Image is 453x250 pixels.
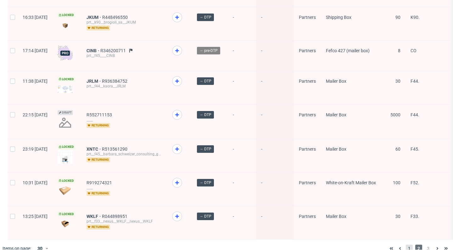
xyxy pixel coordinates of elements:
[87,180,113,185] a: R919274321
[58,110,73,115] span: Draft
[23,214,48,219] span: 13:25 [DATE]
[398,48,400,53] span: 8
[261,48,289,63] span: -
[58,115,73,130] img: no_design.png
[326,15,351,20] span: Shipping Box
[411,214,419,219] span: F33.
[102,147,129,152] a: R513561290
[299,79,316,84] span: Partners
[23,180,48,185] span: 10:31 [DATE]
[87,112,113,117] a: R552711153
[87,20,162,25] div: prt__k90__brogioli_sa__JKUM
[411,15,420,20] span: K90.
[58,77,75,82] span: Locked
[299,112,316,117] span: Partners
[58,144,75,149] span: Locked
[58,186,73,195] img: data
[411,180,419,185] span: F52.
[58,178,75,183] span: Locked
[299,48,316,53] span: Partners
[326,79,346,84] span: Mailer Box
[87,185,162,190] div: ____
[395,214,400,219] span: 30
[87,123,110,128] span: returning
[87,157,110,162] span: returning
[102,79,129,84] a: R936384752
[326,112,346,117] span: Mailer Box
[393,180,400,185] span: 100
[87,191,110,196] span: returning
[395,15,400,20] span: 90
[233,180,251,198] span: -
[395,79,400,84] span: 30
[199,48,218,53] span: → pre-DTP
[23,79,48,84] span: 11:38 [DATE]
[87,219,162,224] div: prt__f33__nexus__WKLF__nexus__WKLF
[199,112,211,118] span: → DTP
[100,48,127,53] a: R346200711
[58,150,73,164] img: data
[411,79,419,84] span: F44.
[87,225,110,230] span: returning
[233,214,251,232] span: -
[233,112,251,131] span: -
[23,48,48,53] span: 17:14 [DATE]
[411,147,419,152] span: F45.
[87,117,162,122] div: ____
[58,46,73,61] img: pro-icon.017ec5509f39f3e742e3.png
[261,147,289,165] span: -
[233,48,251,63] span: -
[326,214,346,219] span: Mailer Box
[411,112,419,117] span: F44.
[261,15,289,33] span: -
[87,79,102,84] span: JRLM
[102,15,129,20] a: R448496550
[299,15,316,20] span: Partners
[58,212,75,217] span: Locked
[199,180,211,186] span: → DTP
[199,214,211,219] span: → DTP
[326,147,346,152] span: Mailer Box
[411,48,417,53] span: CO
[87,152,162,157] div: prt__f45__barbara_schweizer_consulting_gmbh__XNTC__barbara_schweizer_consulting_gmbh__XNTC
[87,53,162,58] div: prt__f45____CINB
[395,147,400,152] span: 60
[261,79,289,97] span: -
[261,214,289,232] span: -
[233,79,251,97] span: -
[87,15,102,20] a: JKUM
[390,112,400,117] span: 5000
[299,214,316,219] span: Partners
[58,86,73,93] img: data
[58,13,75,18] span: Locked
[233,15,251,33] span: -
[233,147,251,165] span: -
[102,214,129,219] a: R044898951
[23,147,48,152] span: 23:19 [DATE]
[326,48,370,53] span: Fefco 427 (mailer box)
[87,25,110,31] span: returning
[23,15,48,20] span: 16:33 [DATE]
[58,21,73,30] img: version_two_editor_design
[87,147,102,152] a: XNTC
[87,48,100,53] a: CINB
[261,180,289,198] span: -
[326,180,376,185] span: White-on-Kraft Mailer Box
[87,214,102,219] a: WKLF
[299,180,316,185] span: Partners
[87,84,162,89] div: prt__f44__kaora__JRLM
[58,220,73,228] img: data
[299,147,316,152] span: Partners
[23,112,48,117] span: 22:15 [DATE]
